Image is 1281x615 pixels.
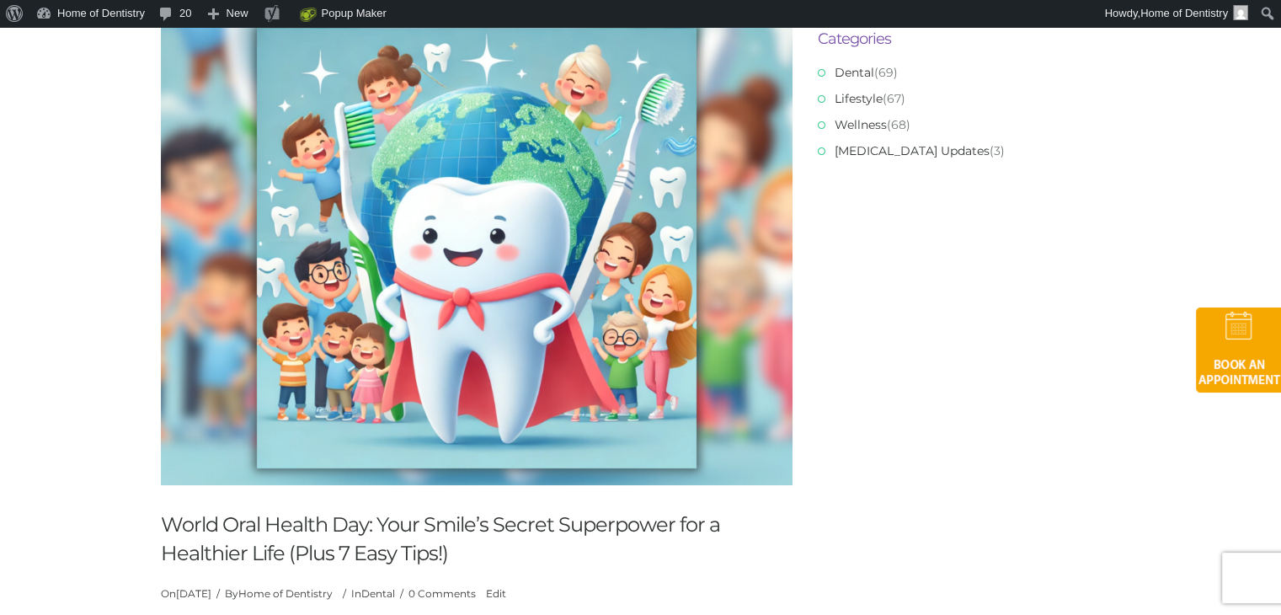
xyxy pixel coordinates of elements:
img: blog-img [161,11,793,485]
span: On / [161,587,220,600]
li: (67) [818,90,1108,108]
a: Lifestyle [835,91,883,106]
img: book-an-appointment-hod-gld.png [1196,307,1281,393]
span: In / [351,587,403,600]
a: 0 Comments [408,587,476,600]
li: (69) [818,64,1108,82]
li: (3) [818,142,1108,160]
a: [MEDICAL_DATA] Updates [835,143,990,158]
a: Dental [835,65,874,80]
li: (68) [818,116,1108,134]
a: Dental [361,587,395,600]
a: [DATE] [176,587,211,600]
a: World Oral Health Day: Your Smile’s Secret Superpower for a Healthier Life (Plus 7 Easy Tips!) [161,512,720,565]
a: Home of Dentistry [238,587,333,600]
a: Edit [486,587,506,600]
span: By / [225,587,346,600]
h3: Categories [818,30,1121,47]
a: Wellness [835,117,887,132]
span: Home of Dentistry [1140,7,1228,19]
